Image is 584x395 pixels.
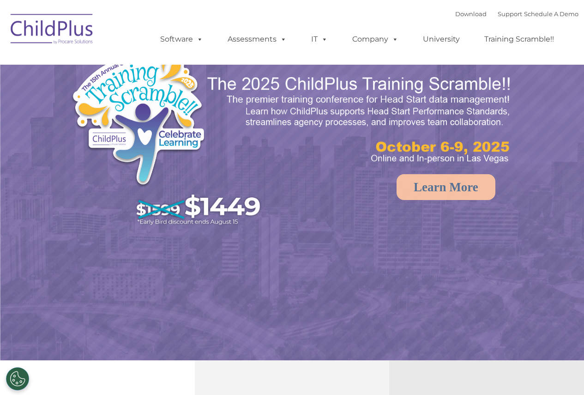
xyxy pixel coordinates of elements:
a: Schedule A Demo [524,10,578,18]
font: | [455,10,578,18]
a: Software [151,30,212,49]
a: Assessments [218,30,296,49]
a: Download [455,10,487,18]
a: Training Scramble!! [475,30,563,49]
a: University [414,30,469,49]
a: IT [302,30,337,49]
button: Cookies Settings [6,367,29,390]
img: ChildPlus by Procare Solutions [6,7,98,54]
a: Support [498,10,522,18]
a: Learn More [397,174,495,200]
a: Company [343,30,408,49]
